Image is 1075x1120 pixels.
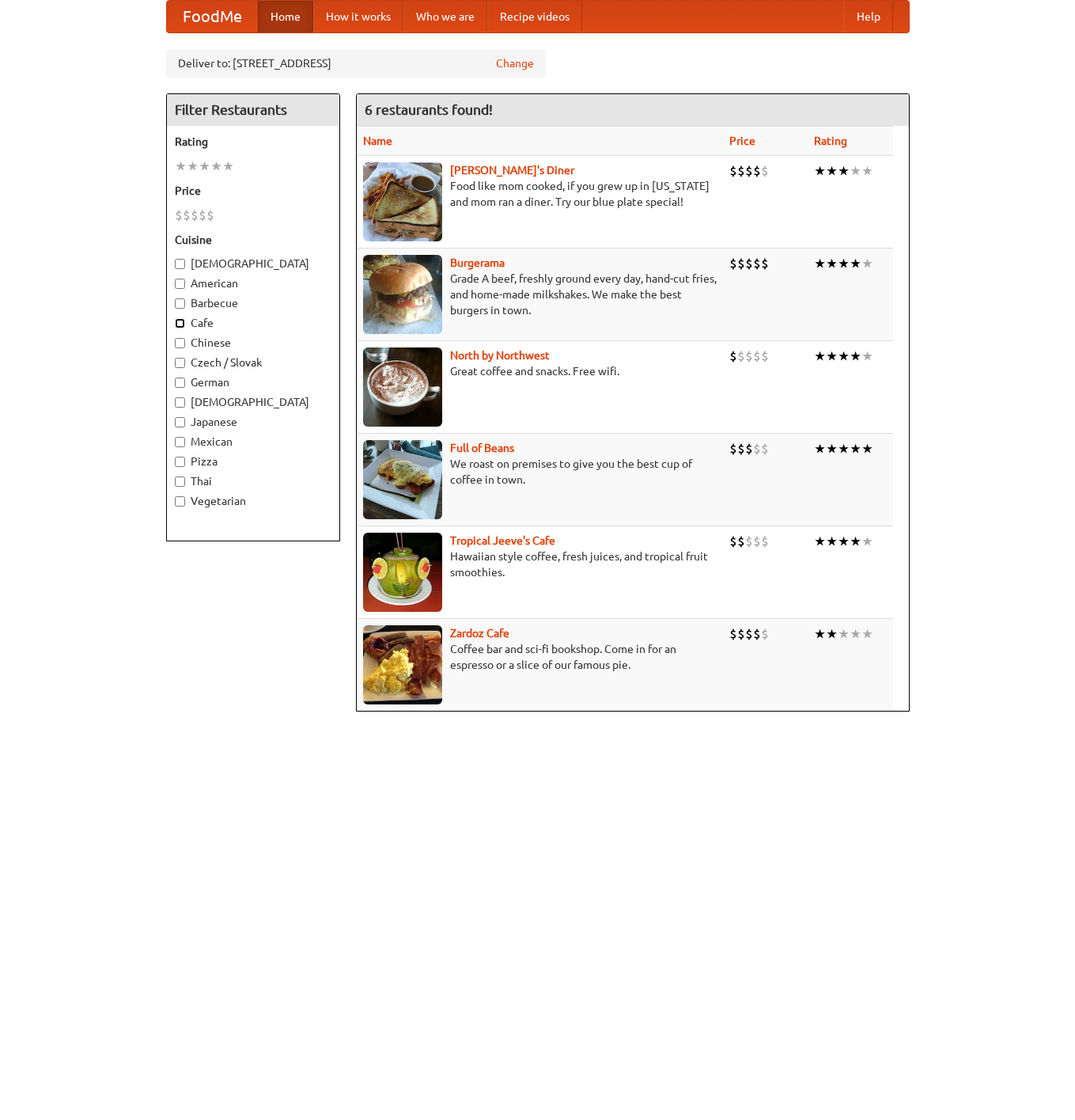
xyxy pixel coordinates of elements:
[175,279,185,289] input: American
[729,135,755,147] a: Price
[844,1,893,32] a: Help
[450,256,505,269] b: Burgerama
[363,533,442,612] img: jeeves.jpg
[450,164,574,177] a: [PERSON_NAME]'s Diner
[363,456,717,488] p: We roast on premises to give you the best cup of coffee in town.
[838,255,850,272] li: ★
[175,358,185,368] input: Czech / Slovak
[814,255,826,272] li: ★
[175,473,331,489] label: Thai
[850,533,861,550] li: ★
[363,178,717,210] p: Food like mom cooked, if you grew up in [US_STATE] and mom ran a diner. Try our blue plate special!
[761,162,769,180] li: $
[363,271,717,318] p: Grade A beef, freshly ground every day, hand-cut fries, and home-made milkshakes. We make the bes...
[729,162,737,180] li: $
[210,158,222,175] li: ★
[729,255,737,272] li: $
[363,549,717,580] p: Hawaiian style coffee, fresh juices, and tropical fruit smoothies.
[206,207,214,224] li: $
[450,627,509,640] a: Zardoz Cafe
[826,162,838,180] li: ★
[838,440,850,457] li: ★
[729,347,737,365] li: $
[729,625,737,643] li: $
[861,440,873,457] li: ★
[850,625,861,643] li: ★
[745,347,753,365] li: $
[175,493,331,509] label: Vegetarian
[199,158,210,175] li: ★
[814,440,826,457] li: ★
[826,440,838,457] li: ★
[175,378,185,388] input: German
[737,347,745,365] li: $
[175,457,185,467] input: Pizza
[729,440,737,457] li: $
[363,135,392,147] a: Name
[175,437,185,447] input: Mexican
[487,1,582,32] a: Recipe videos
[838,347,850,365] li: ★
[737,162,745,180] li: $
[729,533,737,550] li: $
[175,397,185,408] input: [DEMOGRAPHIC_DATA]
[745,255,753,272] li: $
[761,440,769,457] li: $
[175,434,331,450] label: Mexican
[745,625,753,643] li: $
[761,625,769,643] li: $
[175,315,331,331] label: Cafe
[175,183,331,199] h5: Price
[753,347,761,365] li: $
[365,102,493,117] ng-pluralize: 6 restaurants found!
[175,476,185,487] input: Thai
[850,347,861,365] li: ★
[313,1,403,32] a: How it works
[175,259,185,269] input: [DEMOGRAPHIC_DATA]
[450,349,550,362] a: North by Northwest
[199,207,206,224] li: $
[861,255,873,272] li: ★
[363,255,442,334] img: burgerama.jpg
[761,347,769,365] li: $
[737,255,745,272] li: $
[496,55,534,71] a: Change
[745,162,753,180] li: $
[753,162,761,180] li: $
[753,533,761,550] li: $
[175,355,331,370] label: Czech / Slovak
[175,298,185,309] input: Barbecue
[175,256,331,271] label: [DEMOGRAPHIC_DATA]
[450,442,514,454] b: Full of Beans
[737,533,745,550] li: $
[175,275,331,291] label: American
[450,534,555,547] a: Tropical Jeeve's Cafe
[814,162,826,180] li: ★
[861,162,873,180] li: ★
[175,496,185,507] input: Vegetarian
[403,1,487,32] a: Who we are
[167,1,258,32] a: FoodMe
[175,414,331,430] label: Japanese
[175,335,331,351] label: Chinese
[761,533,769,550] li: $
[175,374,331,390] label: German
[850,440,861,457] li: ★
[838,533,850,550] li: ★
[167,94,339,126] h4: Filter Restaurants
[814,533,826,550] li: ★
[183,207,191,224] li: $
[222,158,234,175] li: ★
[737,440,745,457] li: $
[753,440,761,457] li: $
[363,347,442,427] img: north.jpg
[761,255,769,272] li: $
[737,625,745,643] li: $
[826,255,838,272] li: ★
[175,232,331,248] h5: Cuisine
[861,625,873,643] li: ★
